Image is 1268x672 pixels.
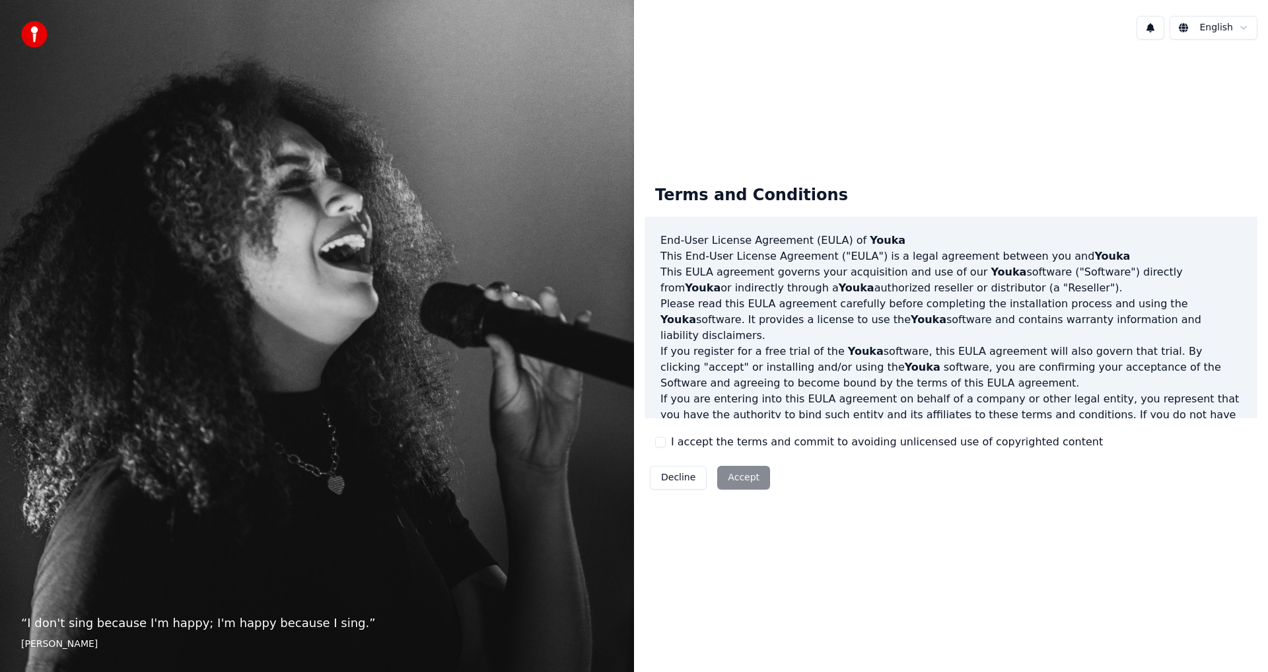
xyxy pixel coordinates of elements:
[911,313,946,326] span: Youka
[21,21,48,48] img: youka
[660,296,1242,344] p: Please read this EULA agreement carefully before completing the installation process and using th...
[660,313,696,326] span: Youka
[660,248,1242,264] p: This End-User License Agreement ("EULA") is a legal agreement between you and
[870,234,905,246] span: Youka
[839,281,874,294] span: Youka
[660,264,1242,296] p: This EULA agreement governs your acquisition and use of our software ("Software") directly from o...
[1094,250,1130,262] span: Youka
[848,345,884,357] span: Youka
[671,434,1103,450] label: I accept the terms and commit to avoiding unlicensed use of copyrighted content
[660,344,1242,391] p: If you register for a free trial of the software, this EULA agreement will also govern that trial...
[645,174,859,217] div: Terms and Conditions
[905,361,940,373] span: Youka
[21,614,613,632] p: “ I don't sing because I'm happy; I'm happy because I sing. ”
[660,391,1242,455] p: If you are entering into this EULA agreement on behalf of a company or other legal entity, you re...
[685,281,721,294] span: Youka
[21,638,613,651] footer: [PERSON_NAME]
[991,266,1026,278] span: Youka
[660,233,1242,248] h3: End-User License Agreement (EULA) of
[650,466,707,490] button: Decline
